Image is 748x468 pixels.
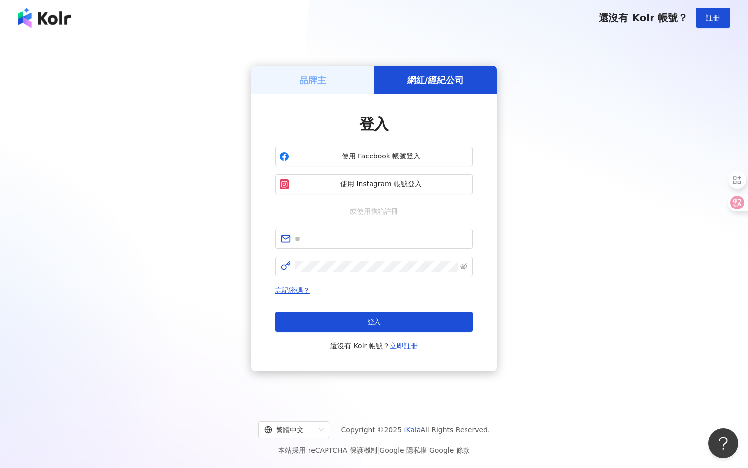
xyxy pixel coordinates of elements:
[390,342,418,350] a: 立即註冊
[367,318,381,326] span: 登入
[696,8,730,28] button: 註冊
[427,446,429,454] span: |
[377,446,380,454] span: |
[293,152,468,161] span: 使用 Facebook 帳號登入
[407,74,464,86] h5: 網紅/經紀公司
[275,147,473,166] button: 使用 Facebook 帳號登入
[275,174,473,194] button: 使用 Instagram 帳號登入
[460,263,467,270] span: eye-invisible
[404,426,421,434] a: iKala
[299,74,326,86] h5: 品牌主
[264,422,315,438] div: 繁體中文
[343,206,405,217] span: 或使用信箱註冊
[599,12,688,24] span: 還沒有 Kolr 帳號？
[275,312,473,332] button: 登入
[330,340,418,352] span: 還沒有 Kolr 帳號？
[278,444,469,456] span: 本站採用 reCAPTCHA 保護機制
[708,428,738,458] iframe: Help Scout Beacon - Open
[359,115,389,133] span: 登入
[429,446,470,454] a: Google 條款
[341,424,490,436] span: Copyright © 2025 All Rights Reserved.
[275,286,310,294] a: 忘記密碼？
[706,14,720,22] span: 註冊
[293,179,468,189] span: 使用 Instagram 帳號登入
[18,8,71,28] img: logo
[379,446,427,454] a: Google 隱私權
